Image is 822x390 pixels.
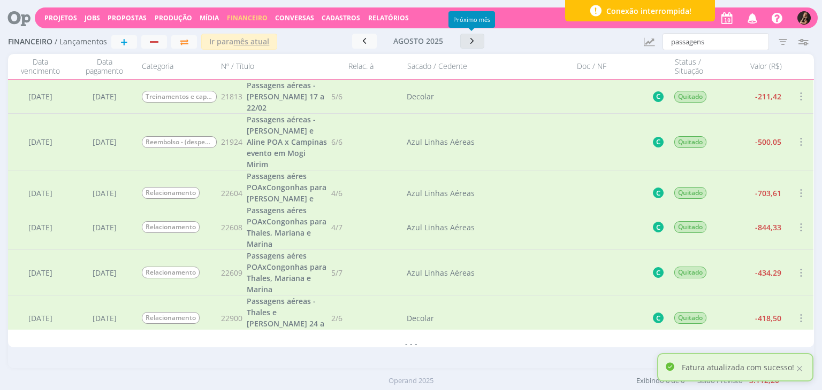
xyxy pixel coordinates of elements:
div: Decolar [407,91,435,102]
span: Conexão interrompida! [606,5,691,17]
span: 2/6 [332,313,343,324]
span: 6/6 [332,136,343,147]
img: L [797,11,811,25]
span: Relacionamento [142,312,200,324]
span: Reembolso - (despesa) [142,136,217,148]
a: Relatórios [368,13,409,22]
div: [DATE] [8,250,72,295]
span: Passagens aéres POAxCongonhas para Thales, Mariana e Marina [247,205,326,249]
div: [DATE] [8,295,72,340]
input: Busca [663,33,769,50]
div: [DATE] [8,80,72,113]
span: Quitado [675,136,707,148]
button: Relatórios [365,14,412,22]
button: Conversas [272,14,317,22]
span: 22608 [221,222,242,233]
div: -211,42 [723,80,787,113]
span: Passagens aéres POAxCongonhas para [PERSON_NAME] e [PERSON_NAME] [247,171,326,215]
div: Decolar [407,313,435,324]
button: Produção [151,14,195,22]
a: Passagens aéres POAxCongonhas para [PERSON_NAME] e [PERSON_NAME] [247,170,327,215]
u: mês atual [233,36,269,46]
span: Quitado [675,221,707,233]
span: Relacionamento [142,221,200,233]
span: 4/6 [332,188,343,199]
span: Quitado [675,187,707,199]
span: Treinamentos e capacitações [142,91,217,103]
button: Financeiro [224,14,271,22]
button: Mídia [196,14,222,22]
div: Status / Situação [669,57,723,76]
div: [DATE] [72,80,136,113]
button: C [653,222,664,232]
button: Jobs [81,14,103,22]
button: C [653,313,664,323]
a: Projetos [44,13,77,22]
span: Relacionamento [142,267,200,278]
a: Jobs [85,13,100,22]
div: Valor (R$) [723,57,787,76]
div: [DATE] [72,295,136,340]
div: Data pagamento [72,57,136,76]
div: [DATE] [72,114,136,170]
span: 22900 [221,313,242,324]
div: Azul Linhas Aéreas [407,267,475,278]
div: [DATE] [72,250,136,295]
button: Projetos [41,14,80,22]
div: Relac. à [343,57,402,76]
a: Passagens aéres POAxCongonhas para Thales, Mariana e Marina [247,205,327,249]
div: [DATE] [8,170,72,215]
span: Propostas [108,13,147,22]
p: Fatura atualizada com sucesso! [682,362,794,373]
a: Conversas [275,13,314,22]
span: 5/6 [332,91,343,102]
span: Financeiro [227,13,268,22]
div: [DATE] [72,170,136,215]
div: -500,05 [723,114,787,170]
button: C [653,137,664,147]
span: Passagens aéres POAxCongonhas para Thales, Mariana e Marina [247,251,326,294]
div: Azul Linhas Aéreas [407,136,475,147]
span: Passagens aéreas - Thales e [PERSON_NAME] 24 a 26/06 SP [247,296,324,340]
a: Mídia [200,13,219,22]
button: Cadastros [318,14,363,22]
div: [DATE] [8,205,72,249]
span: Cadastros [322,13,360,22]
a: Produção [155,13,192,22]
div: Azul Linhas Aéreas [407,222,475,233]
button: Propostas [104,14,150,22]
span: 21924 [221,136,242,147]
span: 22604 [221,188,242,199]
span: 4/7 [332,222,343,233]
div: - - - [8,330,813,356]
span: 21813 [221,91,242,102]
div: Doc / NF [536,57,648,76]
button: agosto 2025 [377,34,460,49]
span: Exibindo 6 de 6 [636,376,684,385]
span: Quitado [675,91,707,103]
div: Categoria [136,57,217,76]
div: -418,50 [723,295,787,340]
span: Relacionamento [142,187,200,199]
div: [DATE] [8,114,72,170]
div: Data vencimento [8,57,72,76]
span: Quitado [675,312,707,324]
a: Passagens aéres POAxCongonhas para Thales, Mariana e Marina [247,250,327,295]
button: C [653,91,664,102]
span: Nº / Título [221,62,254,71]
button: + [111,35,137,49]
div: Próximo mês [448,11,495,28]
button: L [797,9,811,27]
span: + [120,35,128,48]
span: 22609 [221,267,242,278]
a: Passagens aéreas - Thales e [PERSON_NAME] 24 a 26/06 SP [247,295,327,340]
div: -434,29 [723,250,787,295]
button: C [653,267,664,278]
div: -703,61 [723,170,787,215]
a: Passagens aéreas - [PERSON_NAME] 17 a 22/02 [247,80,327,113]
div: Sacado / Cedente [402,57,536,76]
div: [DATE] [72,205,136,249]
div: Azul Linhas Aéreas [407,188,475,199]
a: Passagens aéreas - [PERSON_NAME] e Aline POA x Campinas evento em Mogi Mirim [247,114,327,170]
